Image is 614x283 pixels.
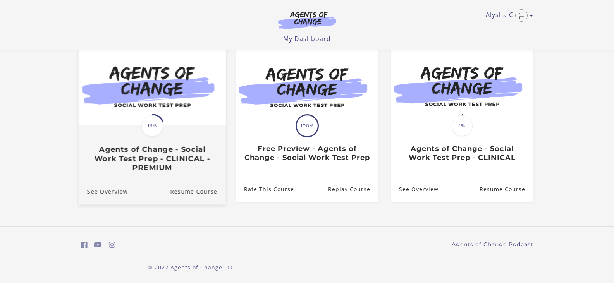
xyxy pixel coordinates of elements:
a: Free Preview - Agents of Change - Social Work Test Prep: Resume Course [328,177,378,202]
a: My Dashboard [283,34,331,43]
a: https://www.instagram.com/agentsofchangeprep/ (Open in a new window) [109,239,115,250]
p: © 2022 Agents of Change LLC [81,263,301,271]
h3: Agents of Change - Social Work Test Prep - CLINICAL [399,144,525,162]
h3: Free Preview - Agents of Change - Social Work Test Prep [244,144,370,162]
span: 19% [141,115,163,137]
a: Agents of Change - Social Work Test Prep - CLINICAL: See Overview [391,177,439,202]
a: Agents of Change - Social Work Test Prep - CLINICAL: Resume Course [479,177,533,202]
h3: Agents of Change - Social Work Test Prep - CLINICAL - PREMIUM [87,145,217,172]
span: 100% [297,115,318,136]
a: Toggle menu [486,9,530,22]
a: https://www.youtube.com/c/AgentsofChangeTestPrepbyMeaganMitchell (Open in a new window) [94,239,102,250]
i: https://www.facebook.com/groups/aswbtestprep (Open in a new window) [81,241,88,249]
a: Free Preview - Agents of Change - Social Work Test Prep: Rate This Course [236,177,294,202]
a: Agents of Change Podcast [452,240,533,249]
a: Agents of Change - Social Work Test Prep - CLINICAL - PREMIUM: Resume Course [170,178,226,204]
img: Agents of Change Logo [270,11,344,29]
a: https://www.facebook.com/groups/aswbtestprep (Open in a new window) [81,239,88,250]
span: 1% [452,115,473,136]
a: Agents of Change - Social Work Test Prep - CLINICAL - PREMIUM: See Overview [78,178,127,204]
i: https://www.youtube.com/c/AgentsofChangeTestPrepbyMeaganMitchell (Open in a new window) [94,241,102,249]
i: https://www.instagram.com/agentsofchangeprep/ (Open in a new window) [109,241,115,249]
